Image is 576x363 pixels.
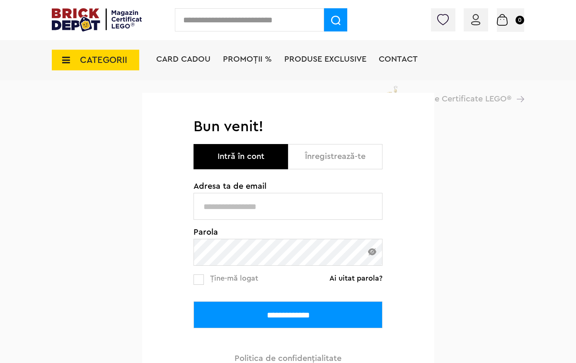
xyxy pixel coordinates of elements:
[156,55,211,63] a: Card Cadou
[194,118,382,136] h1: Bun venit!
[284,55,366,63] a: Produse exclusive
[194,182,382,190] span: Adresa ta de email
[210,274,258,282] span: Ține-mă logat
[329,274,382,282] a: Ai uitat parola?
[379,55,418,63] a: Contact
[194,144,288,169] button: Intră în cont
[288,144,382,169] button: Înregistrează-te
[235,354,341,363] a: Politica de confidenţialitate
[194,228,382,236] span: Parola
[223,55,272,63] a: PROMOȚII %
[515,16,524,24] small: 0
[80,55,127,65] span: CATEGORII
